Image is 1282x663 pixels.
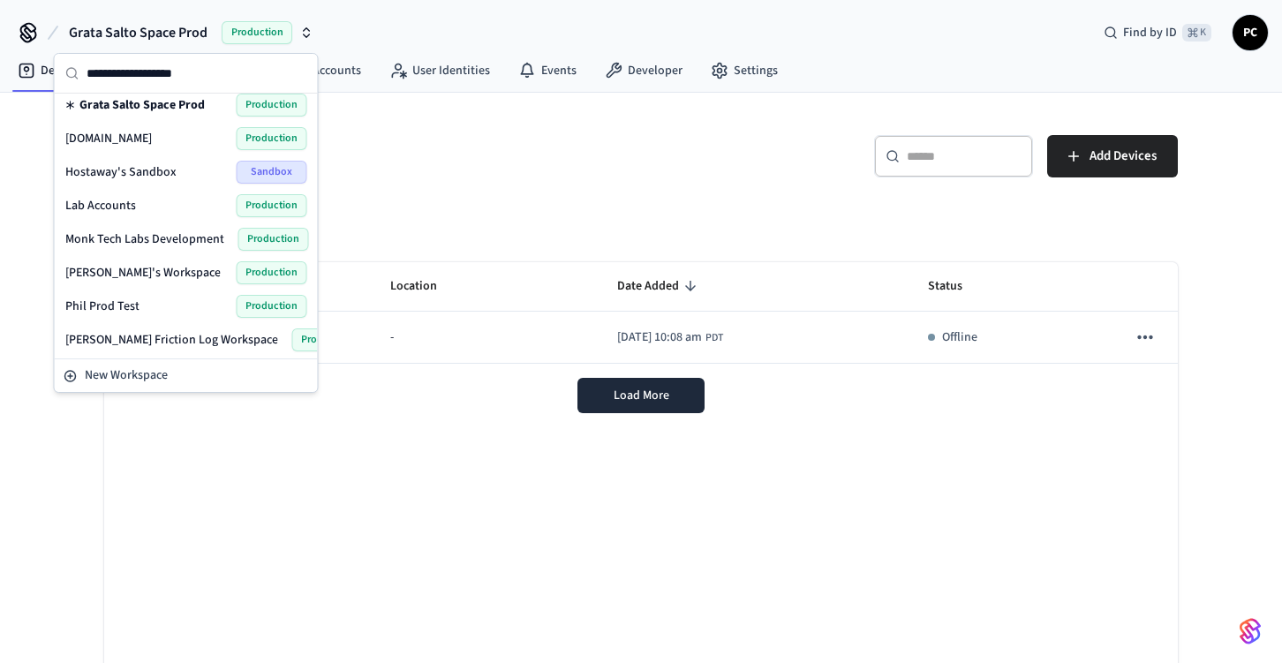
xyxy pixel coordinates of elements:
[1123,24,1177,41] span: Find by ID
[577,378,705,413] button: Load More
[237,161,307,184] span: Sandbox
[237,127,307,150] span: Production
[617,328,702,347] span: [DATE] 10:08 am
[1240,617,1261,645] img: SeamLogoGradient.69752ec5.svg
[65,197,136,215] span: Lab Accounts
[617,273,702,300] span: Date Added
[237,295,307,318] span: Production
[1182,24,1211,41] span: ⌘ K
[4,55,95,87] a: Devices
[614,387,669,404] span: Load More
[591,55,697,87] a: Developer
[705,330,723,346] span: PDT
[237,261,307,284] span: Production
[390,273,460,300] span: Location
[104,262,1178,364] table: sticky table
[504,55,591,87] a: Events
[617,328,723,347] div: America/Los_Angeles
[1090,17,1225,49] div: Find by ID⌘ K
[57,361,316,390] button: New Workspace
[85,366,168,385] span: New Workspace
[238,228,309,251] span: Production
[65,264,221,282] span: [PERSON_NAME]'s Workspace
[237,94,307,117] span: Production
[104,135,630,171] h5: Devices
[1233,15,1268,50] button: PC
[65,298,140,315] span: Phil Prod Test
[375,55,504,87] a: User Identities
[55,94,318,358] div: Suggestions
[237,194,307,217] span: Production
[697,55,792,87] a: Settings
[79,96,205,114] span: Grata Salto Space Prod
[1234,17,1266,49] span: PC
[942,328,977,347] p: Offline
[292,328,363,351] span: Production
[65,163,177,181] span: Hostaway's Sandbox
[222,21,292,44] span: Production
[390,328,394,347] span: -
[928,273,985,300] span: Status
[65,130,152,147] span: [DOMAIN_NAME]
[1090,145,1157,168] span: Add Devices
[69,22,207,43] span: Grata Salto Space Prod
[65,230,224,248] span: Monk Tech Labs Development
[65,331,278,349] span: [PERSON_NAME] Friction Log Workspace
[1047,135,1178,177] button: Add Devices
